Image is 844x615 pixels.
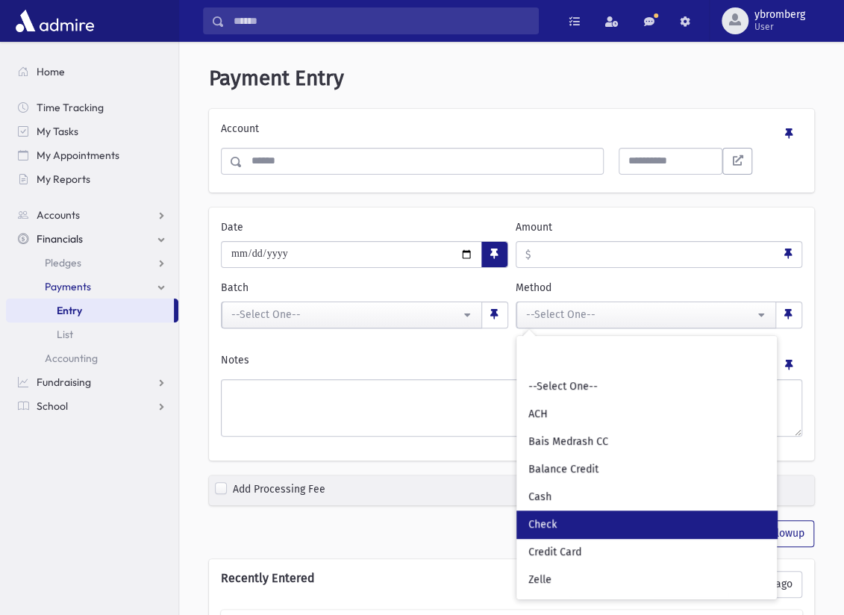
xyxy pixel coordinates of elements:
[221,121,259,142] label: Account
[6,119,178,143] a: My Tasks
[37,101,104,114] span: Time Tracking
[221,280,248,296] label: Batch
[45,280,91,293] span: Payments
[6,322,178,346] a: List
[45,352,98,365] span: Accounting
[528,462,598,477] span: Balance Credit
[516,302,777,328] button: --Select One--
[57,328,73,341] span: List
[37,149,119,162] span: My Appointments
[528,572,551,587] span: Zelle
[37,65,65,78] span: Home
[528,545,581,560] span: Credit Card
[754,9,805,21] span: ybromberg
[516,219,552,235] label: Amount
[528,379,598,394] span: --Select One--
[528,407,548,422] span: ACH
[528,490,551,505] span: Cash
[6,227,178,251] a: Financials
[6,96,178,119] a: Time Tracking
[6,370,178,394] a: Fundraising
[516,280,551,296] label: Method
[209,66,344,90] span: Payment Entry
[221,571,554,585] h6: Recently Entered
[6,299,174,322] a: Entry
[37,375,91,389] span: Fundraising
[231,307,460,322] div: --Select One--
[6,167,178,191] a: My Reports
[233,481,325,499] label: Add Processing Fee
[754,21,805,33] span: User
[37,172,90,186] span: My Reports
[528,517,557,532] span: Check
[528,434,608,449] span: Bais Medrash CC
[6,251,178,275] a: Pledges
[6,275,178,299] a: Payments
[221,352,249,373] label: Notes
[222,302,482,328] button: --Select One--
[225,7,538,34] input: Search
[37,208,80,222] span: Accounts
[37,399,68,413] span: School
[6,346,178,370] a: Accounting
[45,256,81,269] span: Pledges
[6,143,178,167] a: My Appointments
[526,307,755,322] div: --Select One--
[57,304,82,317] span: Entry
[522,345,771,369] input: Search
[6,60,178,84] a: Home
[6,394,178,418] a: School
[37,125,78,138] span: My Tasks
[37,232,83,246] span: Financials
[243,148,603,175] input: Search
[516,242,531,269] span: $
[6,203,178,227] a: Accounts
[12,6,98,36] img: AdmirePro
[221,219,243,235] label: Date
